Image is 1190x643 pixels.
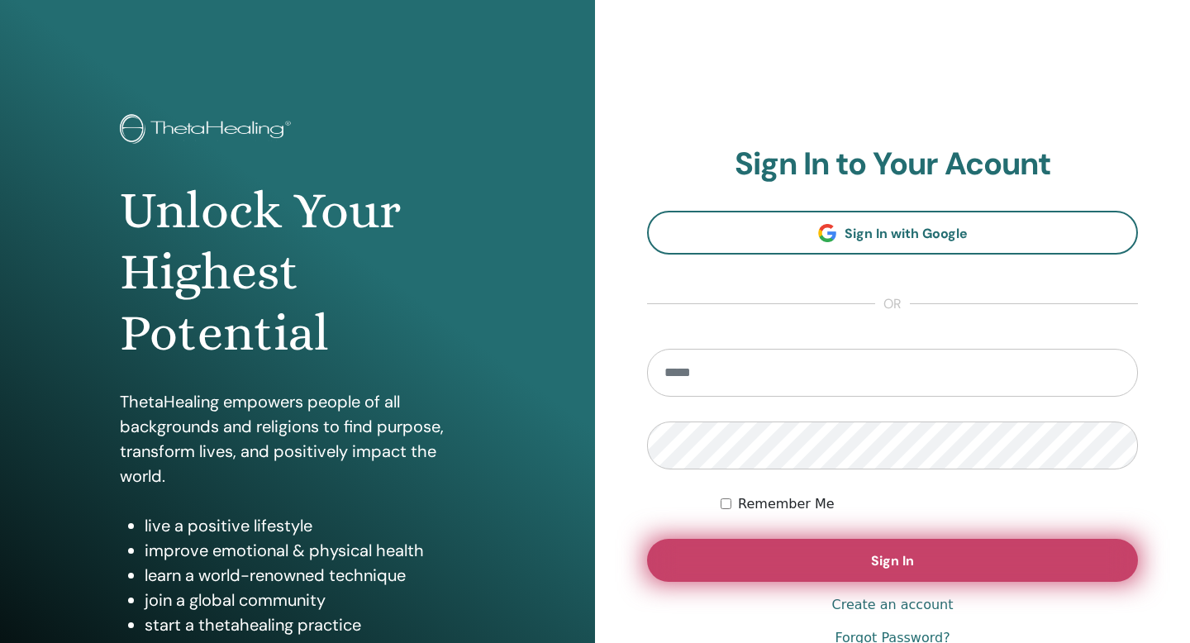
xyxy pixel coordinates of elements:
[871,552,914,569] span: Sign In
[721,494,1138,514] div: Keep me authenticated indefinitely or until I manually logout
[145,513,475,538] li: live a positive lifestyle
[647,211,1138,255] a: Sign In with Google
[145,538,475,563] li: improve emotional & physical health
[145,563,475,588] li: learn a world-renowned technique
[647,145,1138,183] h2: Sign In to Your Acount
[145,612,475,637] li: start a thetahealing practice
[845,225,968,242] span: Sign In with Google
[831,595,953,615] a: Create an account
[145,588,475,612] li: join a global community
[120,389,475,488] p: ThetaHealing empowers people of all backgrounds and religions to find purpose, transform lives, a...
[120,180,475,364] h1: Unlock Your Highest Potential
[738,494,835,514] label: Remember Me
[647,539,1138,582] button: Sign In
[875,294,910,314] span: or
